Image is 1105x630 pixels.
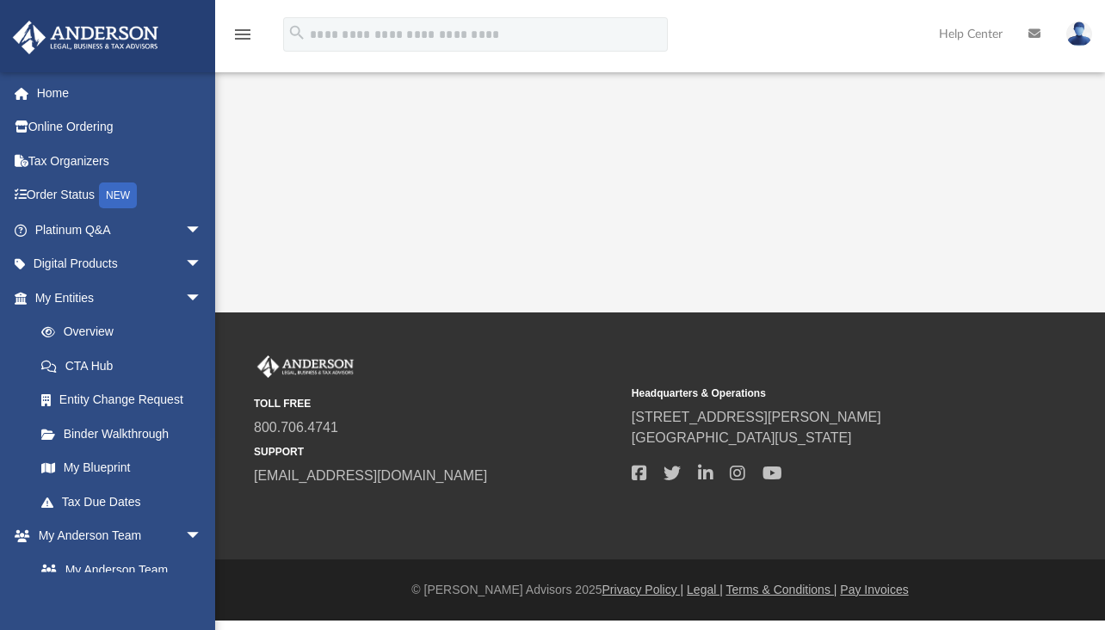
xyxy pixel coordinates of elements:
[99,182,137,208] div: NEW
[12,178,228,213] a: Order StatusNEW
[12,213,228,247] a: Platinum Q&Aarrow_drop_down
[185,519,219,554] span: arrow_drop_down
[632,430,852,445] a: [GEOGRAPHIC_DATA][US_STATE]
[12,519,219,553] a: My Anderson Teamarrow_drop_down
[24,485,228,519] a: Tax Due Dates
[24,417,228,451] a: Binder Walkthrough
[254,468,487,483] a: [EMAIL_ADDRESS][DOMAIN_NAME]
[632,410,881,424] a: [STREET_ADDRESS][PERSON_NAME]
[602,583,684,596] a: Privacy Policy |
[726,583,837,596] a: Terms & Conditions |
[287,23,306,42] i: search
[254,444,620,460] small: SUPPORT
[24,349,228,383] a: CTA Hub
[232,33,253,45] a: menu
[185,213,219,248] span: arrow_drop_down
[12,144,228,178] a: Tax Organizers
[215,581,1105,599] div: © [PERSON_NAME] Advisors 2025
[632,386,997,401] small: Headquarters & Operations
[687,583,723,596] a: Legal |
[12,110,228,145] a: Online Ordering
[12,281,228,315] a: My Entitiesarrow_drop_down
[12,76,228,110] a: Home
[12,247,228,281] a: Digital Productsarrow_drop_down
[840,583,908,596] a: Pay Invoices
[185,247,219,282] span: arrow_drop_down
[24,553,211,587] a: My Anderson Team
[185,281,219,316] span: arrow_drop_down
[254,396,620,411] small: TOLL FREE
[24,315,228,349] a: Overview
[1066,22,1092,46] img: User Pic
[24,451,219,485] a: My Blueprint
[232,24,253,45] i: menu
[254,355,357,378] img: Anderson Advisors Platinum Portal
[254,420,338,435] a: 800.706.4741
[8,21,164,54] img: Anderson Advisors Platinum Portal
[24,383,228,417] a: Entity Change Request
